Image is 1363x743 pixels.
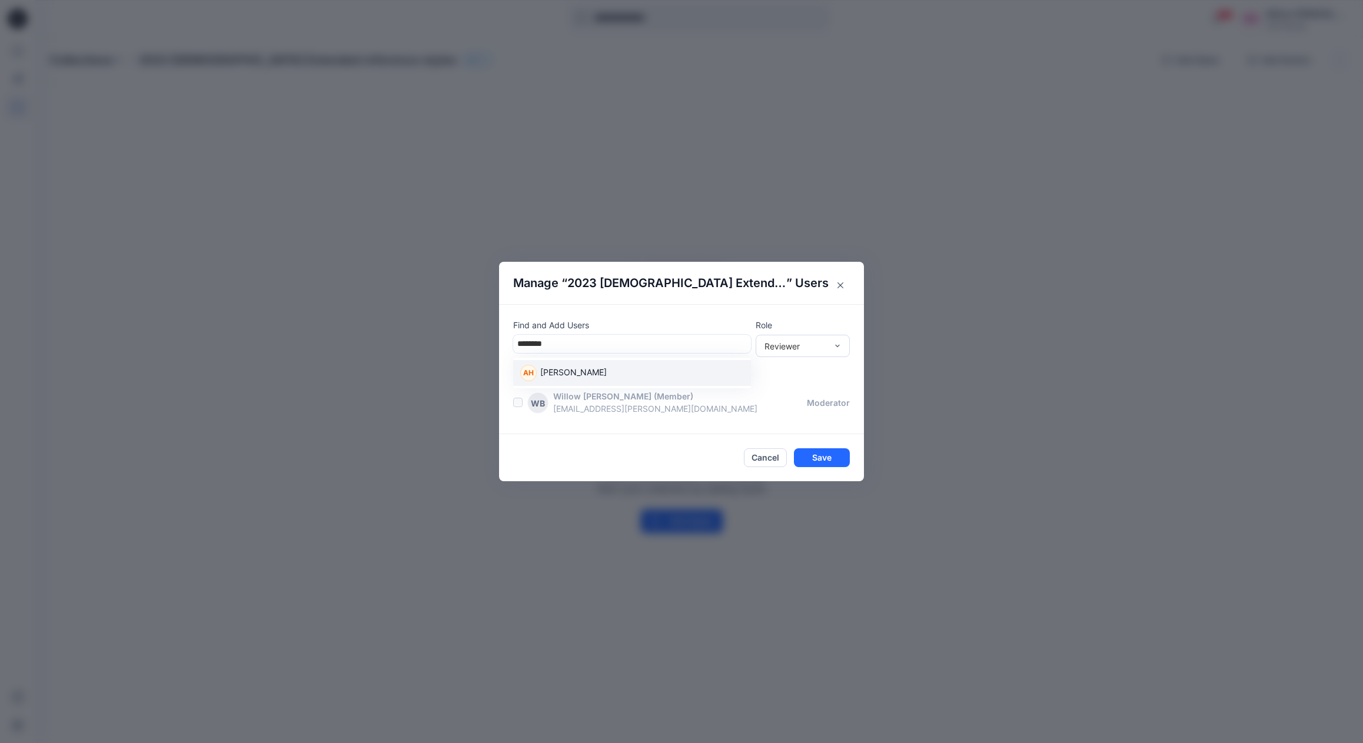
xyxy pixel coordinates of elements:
[794,448,850,467] button: Save
[764,340,827,352] div: Reviewer
[756,319,850,331] p: Role
[520,365,537,381] div: AH
[553,390,651,402] p: Willow [PERSON_NAME]
[540,366,607,381] p: [PERSON_NAME]
[567,276,786,290] span: 2023 [DEMOGRAPHIC_DATA] Extended reference styles
[513,276,850,290] h4: Manage “ ” Users
[654,390,693,402] p: (Member)
[553,402,807,415] p: [EMAIL_ADDRESS][PERSON_NAME][DOMAIN_NAME]
[744,448,787,467] button: Cancel
[513,319,751,331] p: Find and Add Users
[831,276,850,295] button: Close
[807,397,850,409] p: moderator
[527,392,548,414] div: WB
